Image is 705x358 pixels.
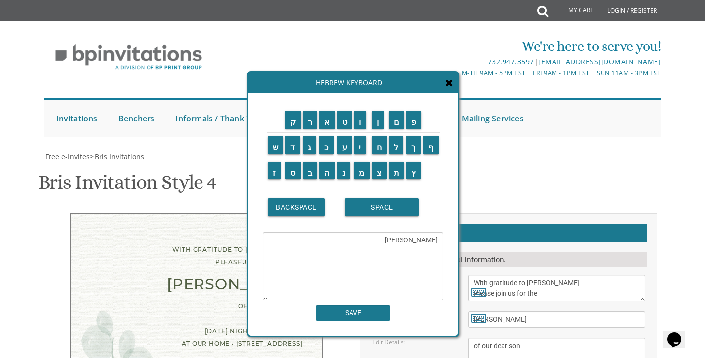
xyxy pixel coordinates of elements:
[319,111,335,129] input: א
[44,152,90,161] a: Free e-Invites
[319,136,334,154] input: כ
[268,162,281,179] input: ז
[285,162,301,179] input: ס
[250,68,661,78] div: M-Th 9am - 5pm EST | Fri 9am - 1pm EST | Sun 11am - 3pm EST
[538,57,661,66] a: [EMAIL_ADDRESS][DOMAIN_NAME]
[337,136,352,154] input: ע
[248,73,458,93] div: Hebrew Keyboard
[372,111,384,129] input: ן
[95,152,144,161] span: Bris Invitations
[38,172,216,201] h1: Bris Invitation Style 4
[337,162,351,179] input: נ
[268,198,325,216] input: BACKSPACE
[389,162,404,179] input: ת
[372,338,405,346] label: Edit Details:
[345,198,419,216] input: SPACE
[459,100,526,137] a: Mailing Services
[354,111,366,129] input: ו
[370,252,647,267] div: Please fill in your personal information.
[389,111,404,129] input: ם
[406,162,421,179] input: ץ
[303,162,318,179] input: ב
[354,136,366,154] input: י
[250,56,661,68] div: |
[303,136,317,154] input: ג
[316,305,390,321] input: SAVE
[173,100,287,137] a: Informals / Thank You Cards
[44,37,214,78] img: BP Invitation Loft
[268,136,284,154] input: ש
[94,152,144,161] a: Bris Invitations
[285,111,301,129] input: ק
[406,136,421,154] input: ך
[337,111,352,129] input: ט
[45,152,90,161] span: Free e-Invites
[468,311,646,328] textarea: Bris
[488,57,534,66] a: 732.947.3597
[372,162,387,179] input: צ
[468,275,646,301] textarea: With gratitude to Hashem We would like to inform you of the
[91,300,302,350] div: of our dear son [DATE] night after 9:15 pm at our home • [STREET_ADDRESS]
[406,111,422,129] input: פ
[91,278,302,290] div: [PERSON_NAME]
[116,100,157,137] a: Benchers
[389,136,403,154] input: ל
[354,162,370,179] input: מ
[372,136,387,154] input: ח
[303,111,318,129] input: ר
[370,224,647,242] h2: Customizations
[423,136,439,154] input: ף
[663,318,695,348] iframe: chat widget
[90,152,144,161] span: >
[547,1,601,21] a: My Cart
[91,243,302,268] div: With gratitude to [PERSON_NAME] Please join us for the
[319,162,335,179] input: ה
[250,36,661,56] div: We're here to serve you!
[54,100,100,137] a: Invitations
[285,136,300,154] input: ד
